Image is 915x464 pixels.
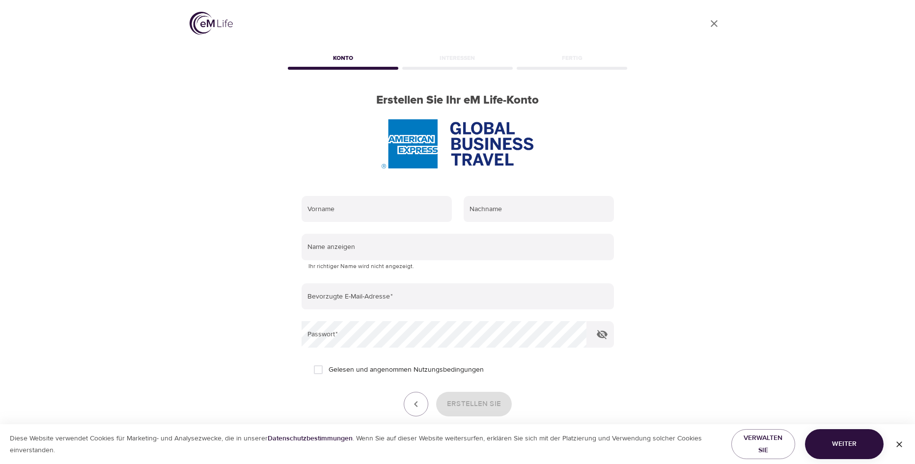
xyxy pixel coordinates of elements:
[731,429,795,459] button: Verwalten Sie
[308,262,607,272] p: Ihr richtiger Name wird nicht angezeigt.
[739,432,787,456] span: Verwalten Sie
[813,438,876,450] span: Weiter
[805,429,884,459] button: Weiter
[329,365,484,375] span: Gelesen und angenommen
[702,12,726,35] a: close
[268,434,353,443] a: Datenschutzbestimmungen
[382,119,533,168] img: AmEx%20GBT%20logo.png
[190,12,233,35] img: logo
[286,93,630,108] h2: Erstellen Sie Ihr eM Life-Konto
[414,365,484,375] a: Nutzungsbedingungen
